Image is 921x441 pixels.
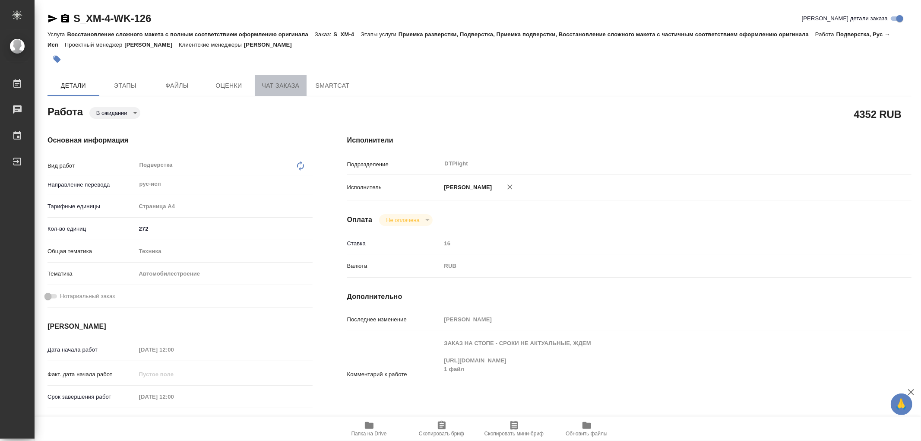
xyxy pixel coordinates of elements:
button: Скопировать ссылку для ЯМессенджера [47,13,58,24]
div: В ожидании [89,107,140,119]
p: Вид работ [47,162,136,170]
p: Заказ: [315,31,333,38]
input: Пустое поле [136,368,212,381]
button: Удалить исполнителя [500,178,519,197]
span: Скопировать бриф [419,431,464,437]
p: Приемка разверстки, Подверстка, Приемка подверстки, Восстановление сложного макета с частичным со... [399,31,815,38]
button: Папка на Drive [333,417,405,441]
p: Исполнитель [347,183,441,192]
textarea: ЗАКАЗ НА СТОПЕ - СРОКИ НЕ АКТУАЛЬНЫЕ, ЖДЕМ [URL][DOMAIN_NAME] 1 файл [441,336,864,411]
button: Скопировать бриф [405,417,478,441]
p: [PERSON_NAME] [441,183,492,192]
h4: Оплата [347,215,373,225]
p: Кол-во единиц [47,225,136,233]
h4: Основная информация [47,135,313,146]
p: Последнее изменение [347,315,441,324]
span: Чат заказа [260,80,301,91]
button: Не оплачена [383,216,422,224]
div: В ожидании [379,214,432,226]
p: Тематика [47,270,136,278]
p: Клиентские менеджеры [179,41,244,48]
p: Срок завершения работ [47,393,136,401]
button: В ожидании [94,109,130,117]
a: S_XM-4-WK-126 [73,13,151,24]
p: Работа [815,31,836,38]
p: Факт. дата начала работ [47,370,136,379]
span: Этапы [104,80,146,91]
p: Валюта [347,262,441,270]
p: Услуга [47,31,67,38]
input: Пустое поле [441,237,864,250]
input: Пустое поле [441,313,864,326]
span: Обновить файлы [566,431,608,437]
p: Направление перевода [47,181,136,189]
p: Восстановление сложного макета с полным соответствием оформлению оригинала [67,31,315,38]
button: Добавить тэг [47,50,66,69]
h4: Исполнители [347,135,912,146]
span: [PERSON_NAME] детали заказа [802,14,888,23]
span: Скопировать мини-бриф [484,431,544,437]
button: Скопировать ссылку [60,13,70,24]
p: [PERSON_NAME] [124,41,179,48]
span: Оценки [208,80,250,91]
h4: Дополнительно [347,292,912,302]
h2: 4352 RUB [854,107,902,121]
button: Обновить файлы [551,417,623,441]
span: Файлы [156,80,198,91]
h2: Работа [47,103,83,119]
span: Нотариальный заказ [60,292,115,301]
input: ✎ Введи что-нибудь [136,222,313,235]
p: Этапы услуги [361,31,399,38]
p: Тарифные единицы [47,202,136,211]
p: Комментарий к работе [347,370,441,379]
div: Техника [136,244,313,259]
p: Ставка [347,239,441,248]
p: Общая тематика [47,247,136,256]
div: Автомобилестроение [136,267,313,281]
h4: [PERSON_NAME] [47,321,313,332]
div: RUB [441,259,864,273]
p: Проектный менеджер [65,41,124,48]
span: Детали [53,80,94,91]
p: S_XM-4 [333,31,361,38]
input: Пустое поле [136,390,212,403]
p: [PERSON_NAME] [244,41,298,48]
p: Подразделение [347,160,441,169]
span: SmartCat [312,80,353,91]
div: Страница А4 [136,199,313,214]
input: Пустое поле [136,343,212,356]
button: 🙏 [891,393,912,415]
p: Дата начала работ [47,346,136,354]
span: 🙏 [894,395,909,413]
button: Скопировать мини-бриф [478,417,551,441]
span: Папка на Drive [351,431,387,437]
